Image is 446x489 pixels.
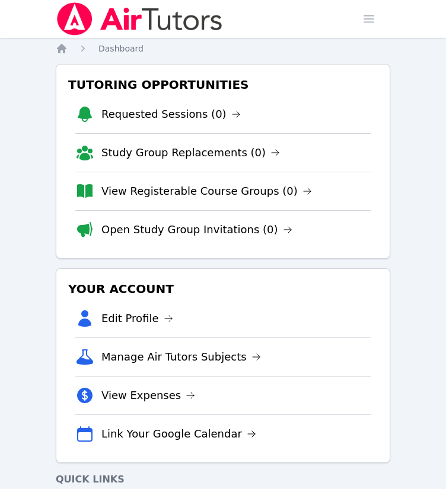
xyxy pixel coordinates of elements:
a: View Registerable Course Groups (0) [101,183,312,200]
nav: Breadcrumb [56,43,390,54]
a: Open Study Group Invitations (0) [101,221,292,238]
a: Study Group Replacements (0) [101,144,280,161]
img: Air Tutors [56,2,224,36]
a: Link Your Google Calendar [101,426,256,442]
span: Dashboard [98,44,144,53]
a: View Expenses [101,387,195,404]
a: Dashboard [98,43,144,54]
a: Manage Air Tutors Subjects [101,349,261,365]
h3: Tutoring Opportunities [66,74,380,95]
h3: Your Account [66,278,380,300]
a: Requested Sessions (0) [101,106,241,123]
a: Edit Profile [101,310,173,327]
h4: Quick Links [56,472,390,487]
